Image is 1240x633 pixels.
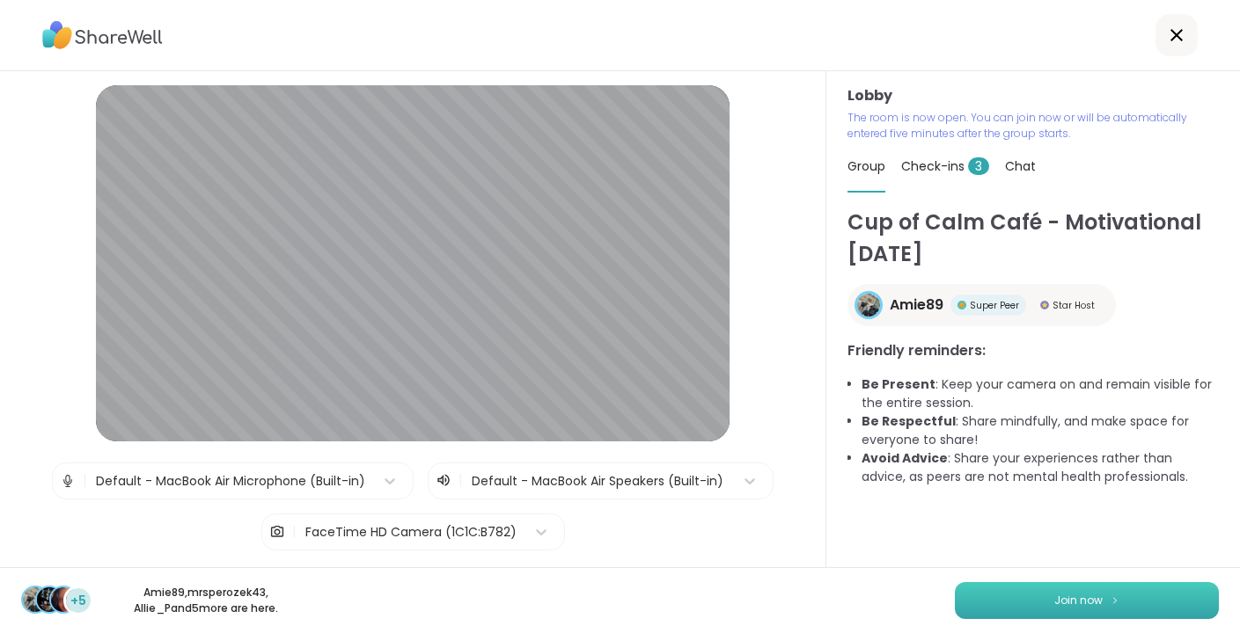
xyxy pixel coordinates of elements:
a: Amie89Amie89Super PeerSuper PeerStar HostStar Host [847,284,1116,326]
h3: Friendly reminders: [847,340,1219,361]
div: FaceTime HD Camera (1C1C:B782) [305,523,517,542]
div: Default - MacBook Air Microphone (Built-in) [96,472,365,491]
span: Chat [1005,157,1036,175]
p: Amie89 , mrsperozek43 , Allie_P and 5 more are here. [107,585,304,616]
span: Super Peer [970,299,1019,312]
span: | [292,514,297,549]
li: : Share your experiences rather than advice, as peers are not mental health professionals. [862,449,1219,486]
h1: Cup of Calm Café - Motivational [DATE] [847,207,1219,270]
span: 3 [968,157,989,175]
button: Join now [955,582,1219,619]
b: Be Present [862,375,936,393]
img: Allie_P [51,587,76,612]
span: Amie89 [890,295,943,316]
img: Camera [269,514,285,549]
h3: Lobby [847,85,1219,106]
img: Amie89 [857,294,880,316]
span: Join now [1054,593,1103,608]
span: +5 [70,592,86,610]
img: Super Peer [958,301,966,309]
img: ShareWell Logomark [1110,595,1120,605]
li: : Keep your camera on and remain visible for the entire session. [862,375,1219,412]
span: Star Host [1053,299,1095,312]
span: | [83,463,87,498]
img: Microphone [60,463,76,498]
b: Be Respectful [862,412,956,430]
span: Group [847,157,885,175]
img: ShareWell Logo [42,15,163,55]
p: The room is now open. You can join now or will be automatically entered five minutes after the gr... [847,110,1219,142]
img: Star Host [1040,301,1049,309]
span: Check-ins [901,157,989,175]
img: Amie89 [23,587,48,612]
b: Avoid Advice [862,449,948,467]
span: | [459,470,463,491]
img: mrsperozek43 [37,587,62,612]
li: : Share mindfully, and make space for everyone to share! [862,412,1219,449]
